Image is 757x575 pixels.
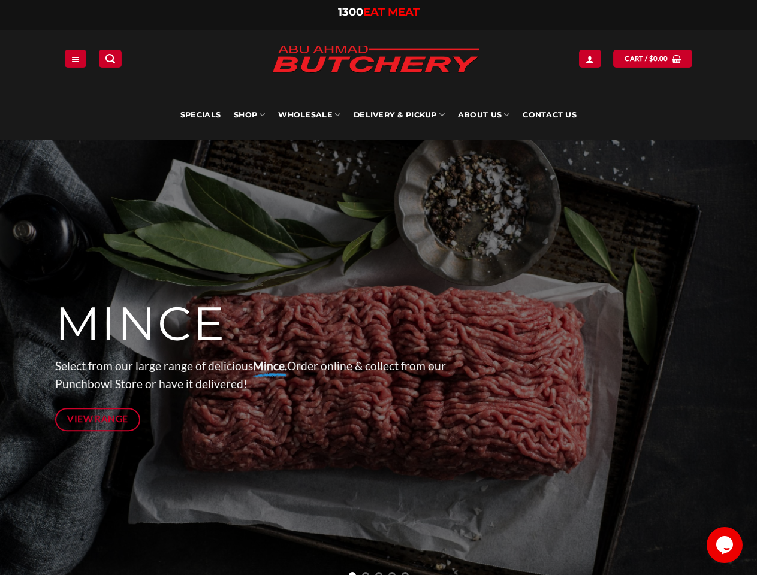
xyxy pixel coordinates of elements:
img: Abu Ahmad Butchery [262,37,490,83]
a: View Range [55,408,141,431]
a: About Us [458,90,509,140]
span: MINCE [55,295,226,353]
iframe: chat widget [707,527,745,563]
a: Menu [65,50,86,67]
span: Cart / [625,53,668,64]
span: Select from our large range of delicious Order online & collect from our Punchbowl Store or have ... [55,359,446,391]
a: Wholesale [278,90,340,140]
a: 1300EAT MEAT [338,5,420,19]
bdi: 0.00 [649,55,668,62]
a: SHOP [234,90,265,140]
a: Contact Us [523,90,577,140]
a: View cart [613,50,692,67]
a: Delivery & Pickup [354,90,445,140]
span: View Range [67,411,128,426]
a: Login [579,50,601,67]
span: 1300 [338,5,363,19]
a: Specials [180,90,221,140]
a: Search [99,50,122,67]
span: EAT MEAT [363,5,420,19]
span: $ [649,53,653,64]
strong: Mince. [253,359,287,373]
